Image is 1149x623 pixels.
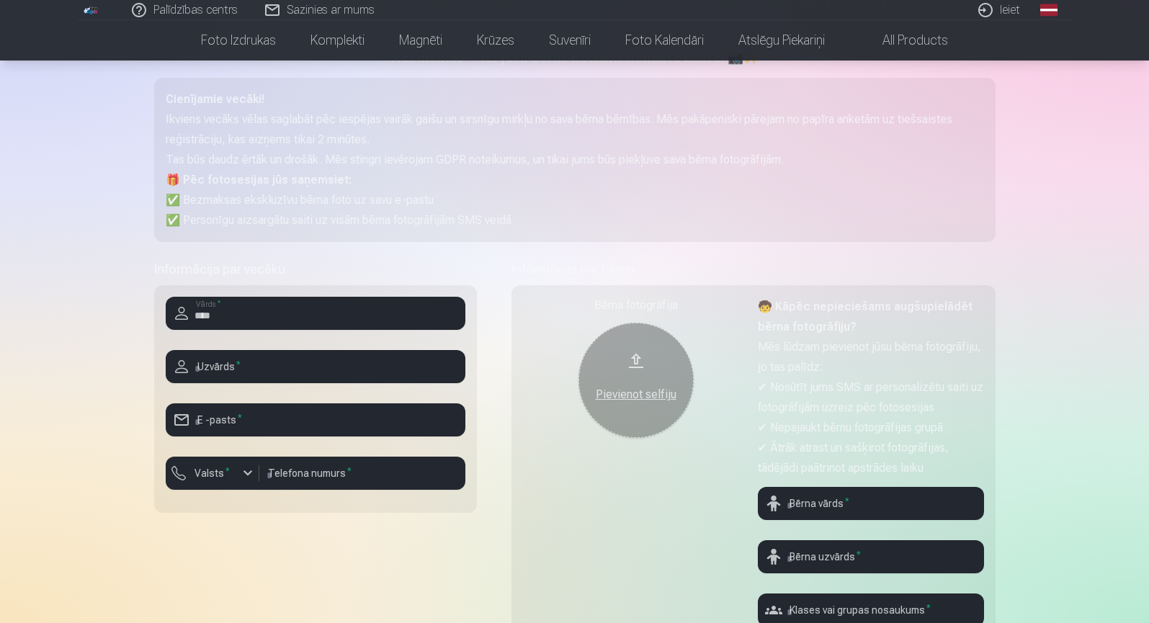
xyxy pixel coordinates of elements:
a: Krūzes [460,20,532,60]
p: ✅ Bezmaksas ekskluzīvu bērna foto uz savu e-pastu [166,190,984,210]
p: ✔ Nepajaukt bērnu fotogrāfijas grupā [758,418,984,438]
h5: Informācija par bērnu [511,259,996,279]
p: ✔ Ātrāk atrast un sašķirot fotogrāfijas, tādējādi paātrinot apstrādes laiku [758,438,984,478]
p: Tas būs daudz ērtāk un drošāk. Mēs stingri ievērojam GDPR noteikumus, un tikai jums būs piekļuve ... [166,150,984,170]
a: Atslēgu piekariņi [721,20,842,60]
a: Foto izdrukas [184,20,293,60]
a: Komplekti [293,20,382,60]
a: Foto kalendāri [608,20,721,60]
div: Pievienot selfiju [593,386,679,403]
img: /fa1 [84,6,99,14]
a: All products [842,20,965,60]
label: Valsts [189,466,236,480]
p: ✅ Personīgu aizsargātu saiti uz visām bērna fotogrāfijām SMS veidā [166,210,984,230]
p: Mēs lūdzam pievienot jūsu bērna fotogrāfiju, jo tas palīdz: [758,337,984,377]
button: Pievienot selfiju [578,323,694,438]
strong: 🎁 Pēc fotosesijas jūs saņemsiet: [166,173,352,187]
p: ✔ Nosūtīt jums SMS ar personalizētu saiti uz fotogrāfijām uzreiz pēc fotosesijas [758,377,984,418]
p: Ikviens vecāks vēlas saglabāt pēc iespējas vairāk gaišu un sirsnīgu mirkļu no sava bērna bērnības... [166,109,984,150]
strong: 🧒 Kāpēc nepieciešams augšupielādēt bērna fotogrāfiju? [758,300,973,333]
a: Suvenīri [532,20,608,60]
a: Magnēti [382,20,460,60]
button: Valsts* [166,457,259,490]
div: Bērna fotogrāfija [523,297,749,314]
h5: Informācija par vecāku [154,259,477,279]
strong: Cienījamie vecāki! [166,92,264,106]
